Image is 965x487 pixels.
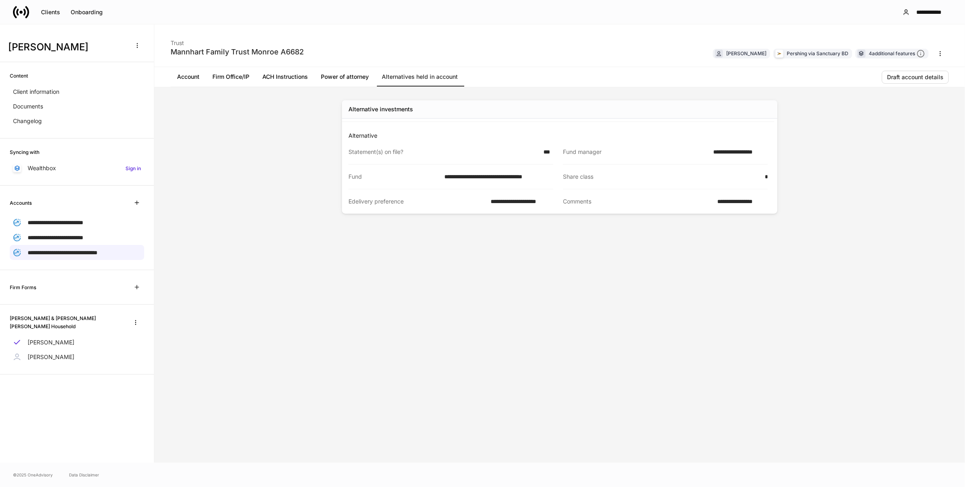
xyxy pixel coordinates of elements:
[69,472,99,478] a: Data Disclaimer
[563,148,708,156] div: Fund manager
[887,74,943,80] div: Draft account details
[171,34,304,47] div: Trust
[563,173,760,181] div: Share class
[10,84,144,99] a: Client information
[10,335,144,350] a: [PERSON_NAME]
[36,6,65,19] button: Clients
[8,41,125,54] h3: [PERSON_NAME]
[10,99,144,114] a: Documents
[65,6,108,19] button: Onboarding
[206,67,256,87] a: Firm Office/IP
[348,197,486,206] div: Edelivery preference
[256,67,314,87] a: ACH Instructions
[10,199,32,207] h6: Accounts
[13,88,59,96] p: Client information
[13,102,43,110] p: Documents
[13,472,53,478] span: © 2025 OneAdvisory
[10,314,121,330] h6: [PERSON_NAME] & [PERSON_NAME] [PERSON_NAME] Household
[125,164,141,172] h6: Sign in
[563,197,712,206] div: Comments
[171,47,304,57] div: Mannhart Family Trust Monroe A6682
[10,350,144,364] a: [PERSON_NAME]
[10,284,36,291] h6: Firm Forms
[314,67,375,87] a: Power of attorney
[13,117,42,125] p: Changelog
[10,148,39,156] h6: Syncing with
[28,353,74,361] p: [PERSON_NAME]
[348,173,439,181] div: Fund
[71,9,103,15] div: Onboarding
[882,71,949,84] button: Draft account details
[10,161,144,175] a: WealthboxSign in
[28,338,74,346] p: [PERSON_NAME]
[348,148,539,156] div: Statement(s) on file?
[348,105,413,113] div: Alternative investments
[171,67,206,87] a: Account
[787,50,848,57] div: Pershing via Sanctuary BD
[348,132,774,140] p: Alternative
[41,9,60,15] div: Clients
[869,50,925,58] div: 4 additional features
[375,67,464,87] a: Alternatives held in account
[10,72,28,80] h6: Content
[28,164,56,172] p: Wealthbox
[726,50,766,57] div: [PERSON_NAME]
[10,114,144,128] a: Changelog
